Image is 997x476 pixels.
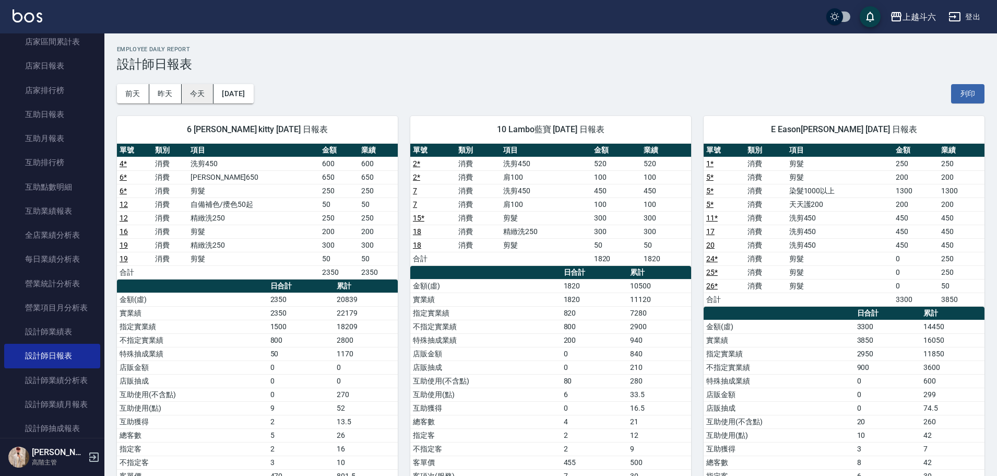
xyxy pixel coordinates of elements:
[334,293,398,306] td: 20839
[745,157,786,170] td: 消費
[921,415,984,428] td: 260
[745,184,786,198] td: 消費
[413,227,421,236] a: 18
[410,456,561,469] td: 客單價
[152,157,188,170] td: 消費
[893,144,939,157] th: 金額
[641,184,691,198] td: 450
[456,225,501,238] td: 消費
[410,252,456,265] td: 合計
[152,144,188,157] th: 類別
[886,6,940,28] button: 上越斗六
[860,6,881,27] button: save
[939,211,984,225] td: 450
[591,211,642,225] td: 300
[591,225,642,238] td: 300
[188,144,319,157] th: 項目
[4,296,100,320] a: 營業項目月分析表
[117,347,268,361] td: 特殊抽成業績
[641,225,691,238] td: 300
[591,198,642,211] td: 100
[591,157,642,170] td: 520
[561,361,627,374] td: 0
[787,184,893,198] td: 染髮1000以上
[627,306,691,320] td: 7280
[268,428,334,442] td: 5
[939,252,984,265] td: 250
[359,184,398,198] td: 250
[944,7,984,27] button: 登出
[152,252,188,265] td: 消費
[627,415,691,428] td: 21
[4,368,100,392] a: 設計師業績分析表
[359,238,398,252] td: 300
[359,252,398,265] td: 50
[591,252,642,265] td: 1820
[501,144,591,157] th: 項目
[561,306,627,320] td: 820
[787,238,893,252] td: 洗剪450
[854,401,921,415] td: 0
[117,306,268,320] td: 實業績
[4,150,100,175] a: 互助排行榜
[410,388,561,401] td: 互助使用(點)
[456,211,501,225] td: 消費
[641,144,691,157] th: 業績
[152,170,188,184] td: 消費
[627,293,691,306] td: 11120
[939,293,984,306] td: 3850
[410,144,456,157] th: 單號
[319,225,359,238] td: 200
[704,144,745,157] th: 單號
[745,279,786,293] td: 消費
[268,374,334,388] td: 0
[188,238,319,252] td: 精緻洗250
[561,320,627,333] td: 800
[561,333,627,347] td: 200
[854,320,921,333] td: 3300
[319,144,359,157] th: 金額
[501,211,591,225] td: 剪髮
[921,320,984,333] td: 14450
[854,442,921,456] td: 3
[939,279,984,293] td: 50
[501,184,591,198] td: 洗剪450
[745,238,786,252] td: 消費
[268,415,334,428] td: 2
[334,388,398,401] td: 270
[117,388,268,401] td: 互助使用(不含點)
[627,266,691,280] th: 累計
[641,157,691,170] td: 520
[716,124,972,135] span: E Eason[PERSON_NAME] [DATE] 日報表
[117,265,152,279] td: 合計
[319,211,359,225] td: 250
[32,458,85,467] p: 高階主管
[120,254,128,263] a: 19
[213,84,253,103] button: [DATE]
[117,428,268,442] td: 總客數
[188,225,319,238] td: 剪髮
[334,415,398,428] td: 13.5
[117,57,984,72] h3: 設計師日報表
[704,347,854,361] td: 指定實業績
[854,374,921,388] td: 0
[704,374,854,388] td: 特殊抽成業績
[501,238,591,252] td: 剪髮
[627,361,691,374] td: 210
[787,279,893,293] td: 剪髮
[787,225,893,238] td: 洗剪450
[410,293,561,306] td: 實業績
[561,293,627,306] td: 1820
[4,102,100,126] a: 互助日報表
[152,198,188,211] td: 消費
[627,388,691,401] td: 33.5
[32,447,85,458] h5: [PERSON_NAME]
[334,456,398,469] td: 10
[268,456,334,469] td: 3
[319,238,359,252] td: 300
[854,428,921,442] td: 10
[359,211,398,225] td: 250
[704,428,854,442] td: 互助使用(點)
[787,211,893,225] td: 洗剪450
[152,211,188,225] td: 消費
